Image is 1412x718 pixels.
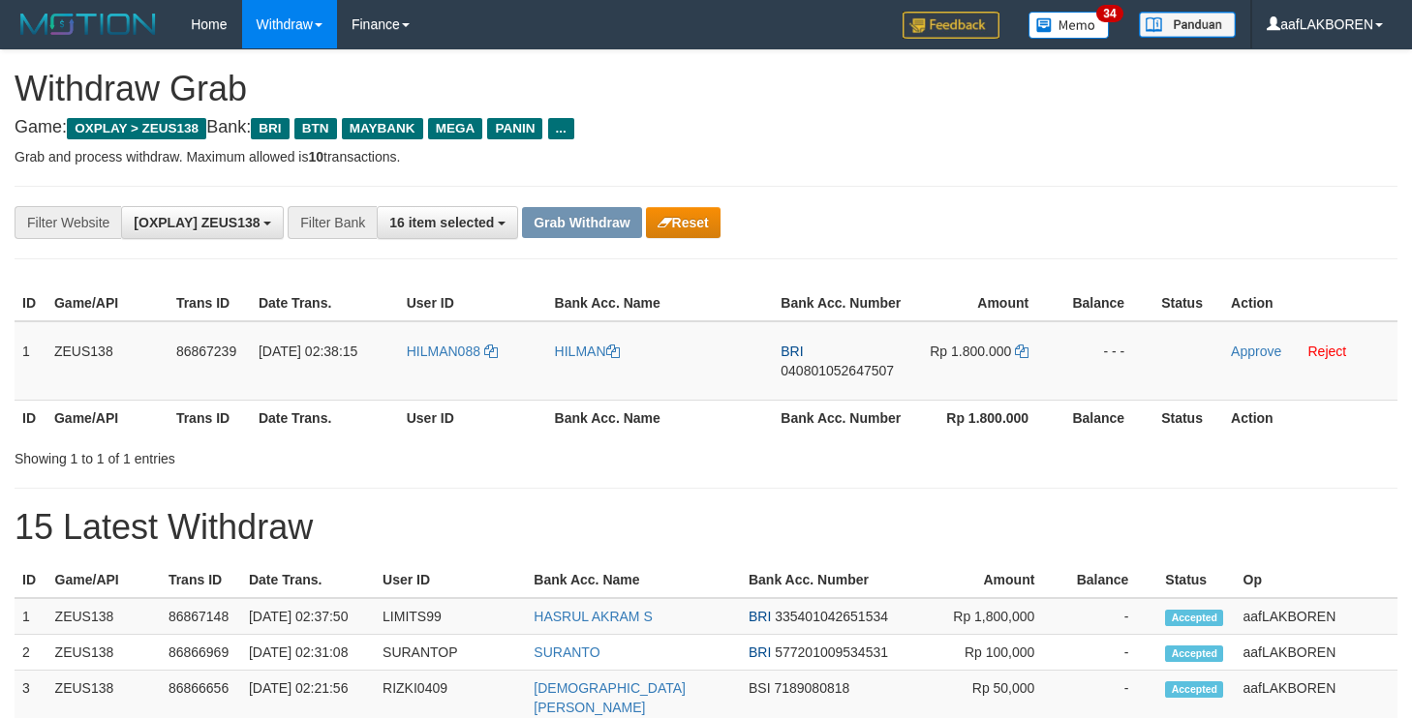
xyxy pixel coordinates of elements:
img: MOTION_logo.png [15,10,162,39]
td: LIMITS99 [375,598,526,635]
td: Rp 1,800,000 [927,598,1064,635]
td: - [1063,635,1157,671]
span: Copy 040801052647507 to clipboard [781,363,894,378]
span: Rp 1.800.000 [930,344,1011,359]
span: Accepted [1165,645,1223,662]
th: Rp 1.800.000 [912,400,1058,435]
span: [OXPLAY] ZEUS138 [134,215,260,230]
span: OXPLAY > ZEUS138 [67,118,206,139]
td: ZEUS138 [47,635,161,671]
th: Amount [912,285,1058,321]
a: HILMAN088 [407,344,498,359]
td: ZEUS138 [47,598,161,635]
td: - - - [1058,321,1153,401]
th: Bank Acc. Number [773,400,912,435]
th: Status [1157,562,1235,598]
th: Balance [1058,285,1153,321]
span: Copy 7189080818 to clipboard [774,680,849,696]
th: User ID [399,400,547,435]
span: Accepted [1165,681,1223,698]
th: User ID [375,562,526,598]
button: 16 item selected [377,206,518,239]
th: Bank Acc. Name [547,400,774,435]
th: Trans ID [169,400,251,435]
div: Filter Website [15,206,121,239]
span: MEGA [428,118,483,139]
h1: Withdraw Grab [15,70,1397,108]
th: Bank Acc. Number [773,285,912,321]
td: [DATE] 02:37:50 [241,598,375,635]
th: Op [1236,562,1397,598]
span: HILMAN088 [407,344,480,359]
td: 86866969 [161,635,241,671]
button: Reset [646,207,721,238]
button: [OXPLAY] ZEUS138 [121,206,284,239]
td: 86867148 [161,598,241,635]
span: BSI [749,680,771,696]
a: Reject [1308,344,1347,359]
strong: 10 [308,149,323,165]
span: 34 [1096,5,1122,22]
th: Bank Acc. Name [547,285,774,321]
th: Amount [927,562,1064,598]
th: Date Trans. [251,285,399,321]
span: 86867239 [176,344,236,359]
td: - [1063,598,1157,635]
span: [DATE] 02:38:15 [259,344,357,359]
th: Date Trans. [251,400,399,435]
span: PANIN [487,118,542,139]
a: HASRUL AKRAM S [534,609,652,624]
a: Approve [1231,344,1281,359]
span: 16 item selected [389,215,494,230]
p: Grab and process withdraw. Maximum allowed is transactions. [15,147,1397,166]
span: Accepted [1165,610,1223,626]
span: Copy 577201009534531 to clipboard [775,644,888,660]
span: BRI [781,344,803,359]
th: ID [15,562,47,598]
th: Bank Acc. Number [741,562,927,598]
th: Status [1153,285,1223,321]
th: Action [1223,400,1397,435]
img: Feedback.jpg [903,12,999,39]
span: BTN [294,118,337,139]
a: HILMAN [555,344,620,359]
td: 1 [15,598,47,635]
th: Game/API [46,285,169,321]
td: 1 [15,321,46,401]
img: panduan.png [1139,12,1236,38]
td: SURANTOP [375,635,526,671]
span: BRI [749,644,771,660]
th: ID [15,285,46,321]
th: Balance [1058,400,1153,435]
th: Trans ID [161,562,241,598]
th: Action [1223,285,1397,321]
th: ID [15,400,46,435]
span: Copy 335401042651534 to clipboard [775,609,888,624]
a: [DEMOGRAPHIC_DATA][PERSON_NAME] [534,680,686,715]
td: Rp 100,000 [927,635,1064,671]
span: BRI [749,609,771,624]
div: Filter Bank [288,206,377,239]
td: ZEUS138 [46,321,169,401]
a: SURANTO [534,644,599,660]
th: Trans ID [169,285,251,321]
span: ... [548,118,574,139]
td: 2 [15,635,47,671]
th: Game/API [46,400,169,435]
button: Grab Withdraw [522,207,641,238]
span: MAYBANK [342,118,423,139]
th: User ID [399,285,547,321]
th: Date Trans. [241,562,375,598]
div: Showing 1 to 1 of 1 entries [15,441,574,468]
td: [DATE] 02:31:08 [241,635,375,671]
h4: Game: Bank: [15,118,1397,137]
a: Copy 1800000 to clipboard [1015,344,1028,359]
th: Bank Acc. Name [526,562,741,598]
td: aafLAKBOREN [1236,635,1397,671]
td: aafLAKBOREN [1236,598,1397,635]
th: Status [1153,400,1223,435]
span: BRI [251,118,289,139]
h1: 15 Latest Withdraw [15,508,1397,547]
th: Balance [1063,562,1157,598]
th: Game/API [47,562,161,598]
